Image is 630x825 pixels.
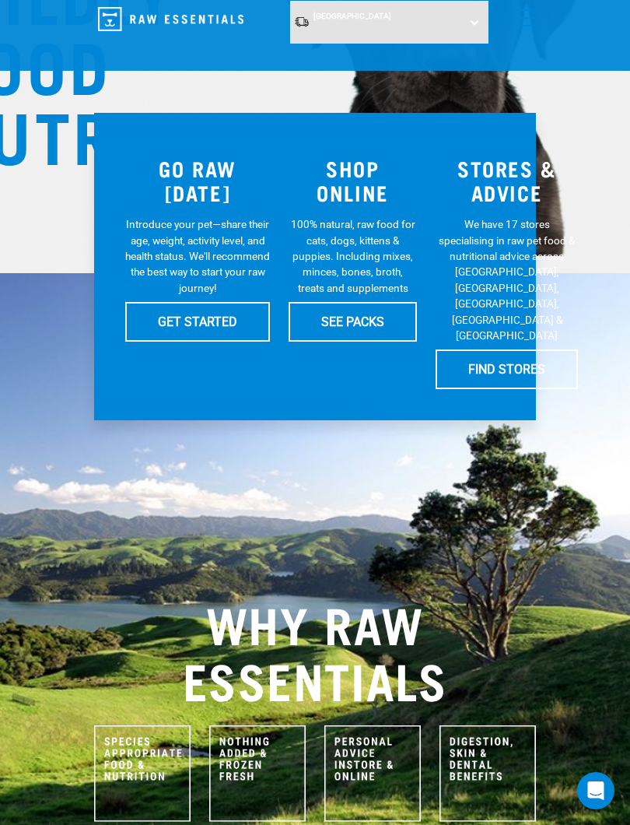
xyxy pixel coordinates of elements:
[125,156,270,204] h3: GO RAW [DATE]
[313,12,391,20] span: [GEOGRAPHIC_DATA]
[98,7,243,31] img: Raw Essentials Logo
[436,156,578,204] h3: STORES & ADVICE
[294,16,310,28] img: van-moving.png
[289,302,417,341] a: SEE PACKS
[289,216,417,296] p: 100% natural, raw food for cats, dogs, kittens & puppies. Including mixes, minces, bones, broth, ...
[324,725,421,822] img: Personal Advice
[577,772,614,809] div: Open Intercom Messenger
[125,302,270,341] a: GET STARTED
[209,725,306,822] img: Nothing Added
[94,595,536,707] h2: WHY RAW ESSENTIALS
[436,216,578,343] p: We have 17 stores specialising in raw pet food & nutritional advice across [GEOGRAPHIC_DATA], [GE...
[289,156,417,204] h3: SHOP ONLINE
[94,725,191,822] img: Species Appropriate Nutrition
[436,349,578,388] a: FIND STORES
[125,216,270,296] p: Introduce your pet—share their age, weight, activity level, and health status. We'll recommend th...
[439,725,536,822] img: Raw Benefits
